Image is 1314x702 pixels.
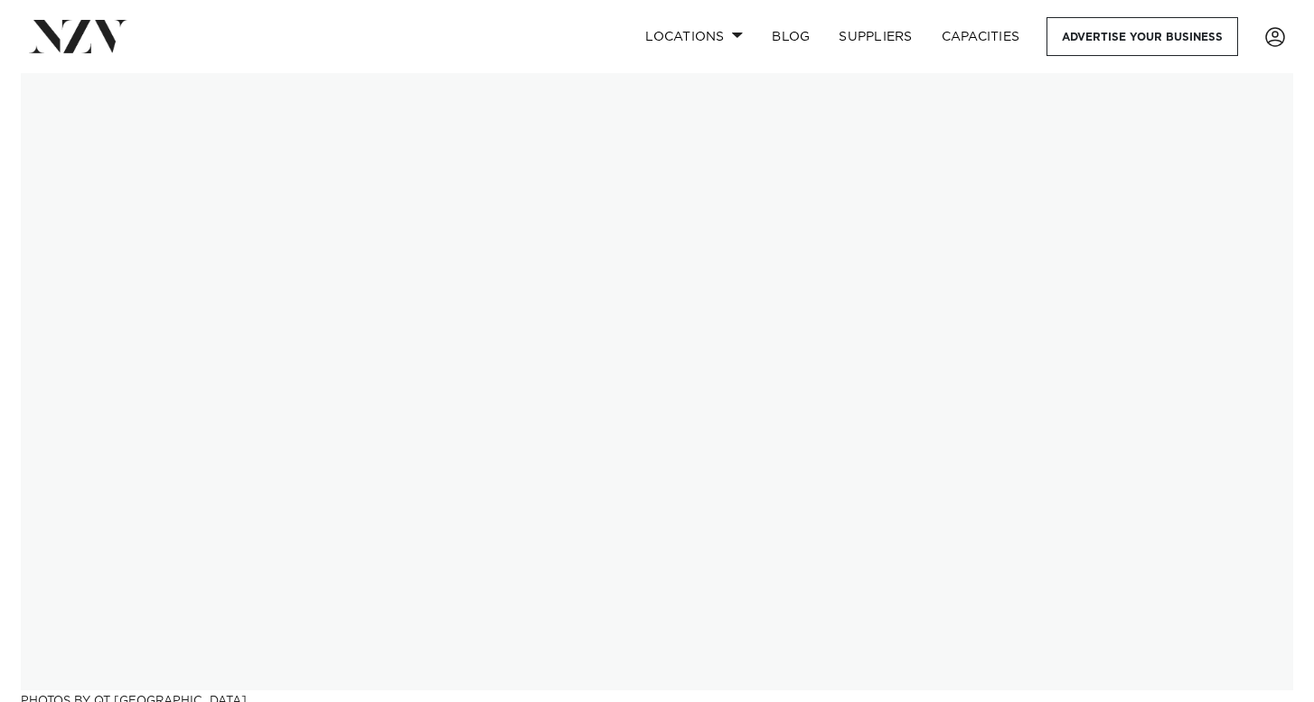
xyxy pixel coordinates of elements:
a: SUPPLIERS [824,17,926,56]
a: Capacities [927,17,1035,56]
img: nzv-logo.png [29,20,127,52]
a: Locations [631,17,757,56]
a: Advertise your business [1047,17,1238,56]
a: BLOG [757,17,824,56]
